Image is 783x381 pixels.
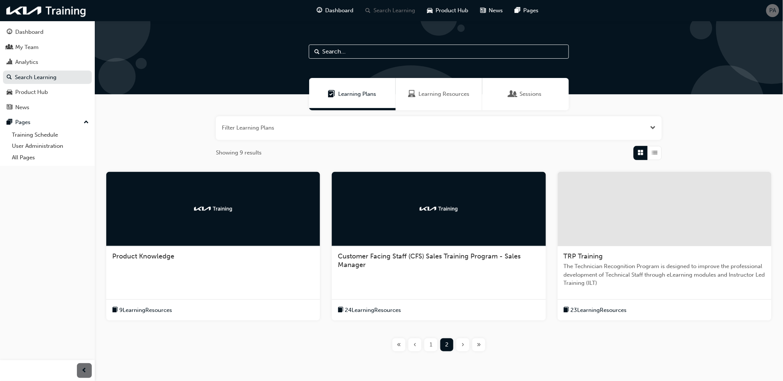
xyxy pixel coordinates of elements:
[7,119,12,126] span: pages-icon
[84,118,89,127] span: up-icon
[7,104,12,111] span: news-icon
[15,118,30,127] div: Pages
[462,341,464,349] span: ›
[360,3,421,18] a: search-iconSearch Learning
[15,28,43,36] div: Dashboard
[328,90,336,98] span: Learning Plans
[112,252,174,260] span: Product Knowledge
[564,262,766,287] span: The Technician Recognition Program is designed to improve the professional development of Technic...
[520,90,542,98] span: Sessions
[564,306,627,315] button: book-icon23LearningResources
[638,149,644,157] span: Grid
[477,341,481,349] span: »
[7,89,12,96] span: car-icon
[414,341,416,349] span: ‹
[366,6,371,15] span: search-icon
[564,252,603,260] span: TRP Training
[482,78,569,110] a: SessionsSessions
[338,252,521,269] span: Customer Facing Staff (CFS) Sales Training Program - Sales Manager
[430,341,432,349] span: 1
[515,6,521,15] span: pages-icon
[314,48,320,56] span: Search
[15,43,39,52] div: My Team
[4,3,89,18] img: kia-training
[309,78,396,110] a: Learning PlansLearning Plans
[421,3,475,18] a: car-iconProduct Hub
[397,341,401,349] span: «
[571,306,627,315] span: 23 Learning Resources
[309,45,569,59] input: Search...
[418,90,469,98] span: Learning Resources
[9,140,92,152] a: User Administration
[445,341,449,349] span: 2
[9,129,92,141] a: Training Schedule
[339,90,376,98] span: Learning Plans
[3,71,92,84] a: Search Learning
[3,24,92,115] button: DashboardMy TeamAnalyticsSearch LearningProduct HubNews
[338,306,401,315] button: book-icon24LearningResources
[15,58,38,66] div: Analytics
[193,205,234,212] img: kia-training
[3,115,92,129] button: Pages
[650,124,656,132] button: Open the filter
[436,6,469,15] span: Product Hub
[7,44,12,51] span: people-icon
[407,338,423,351] button: Previous page
[9,152,92,163] a: All Pages
[326,6,354,15] span: Dashboard
[338,306,343,315] span: book-icon
[427,6,433,15] span: car-icon
[766,4,779,17] button: PA
[564,306,569,315] span: book-icon
[15,88,48,97] div: Product Hub
[216,149,262,157] span: Showing 9 results
[7,59,12,66] span: chart-icon
[652,149,658,157] span: List
[106,172,320,321] a: kia-trainingProduct Knowledgebook-icon9LearningResources
[311,3,360,18] a: guage-iconDashboard
[7,74,12,81] span: search-icon
[391,338,407,351] button: First page
[3,85,92,99] a: Product Hub
[15,103,29,112] div: News
[489,6,503,15] span: News
[558,172,771,321] a: TRP TrainingThe Technician Recognition Program is designed to improve the professional developmen...
[3,40,92,54] a: My Team
[423,338,439,351] button: Page 1
[345,306,401,315] span: 24 Learning Resources
[770,6,776,15] span: PA
[332,172,546,321] a: kia-trainingCustomer Facing Staff (CFS) Sales Training Program - Sales Managerbook-icon24Learning...
[509,3,545,18] a: pages-iconPages
[112,306,172,315] button: book-icon9LearningResources
[7,29,12,36] span: guage-icon
[3,101,92,114] a: News
[439,338,455,351] button: Page 2
[418,205,459,212] img: kia-training
[82,366,87,375] span: prev-icon
[317,6,323,15] span: guage-icon
[3,25,92,39] a: Dashboard
[481,6,486,15] span: news-icon
[3,55,92,69] a: Analytics
[119,306,172,315] span: 9 Learning Resources
[396,78,482,110] a: Learning ResourcesLearning Resources
[408,90,415,98] span: Learning Resources
[374,6,415,15] span: Search Learning
[524,6,539,15] span: Pages
[455,338,471,351] button: Next page
[475,3,509,18] a: news-iconNews
[471,338,487,351] button: Last page
[509,90,517,98] span: Sessions
[112,306,118,315] span: book-icon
